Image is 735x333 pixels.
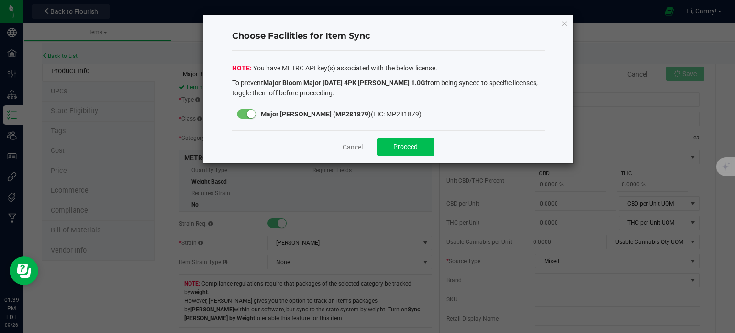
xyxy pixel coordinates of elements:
[343,142,363,152] a: Cancel
[261,110,371,118] strong: Major [PERSON_NAME] (MP281879)
[393,143,418,150] span: Proceed
[377,138,434,156] button: Proceed
[232,30,545,43] h4: Choose Facilities for Item Sync
[232,78,545,98] p: To prevent from being synced to specific licenses, toggle them off before proceeding.
[261,110,422,118] span: (LIC: MP281879)
[232,63,545,101] div: You have METRC API key(s) associated with the below license.
[561,17,568,29] button: Close modal
[263,79,425,87] strong: Major Bloom Major [DATE] 4PK [PERSON_NAME] 1.0G
[10,256,38,285] iframe: Resource center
